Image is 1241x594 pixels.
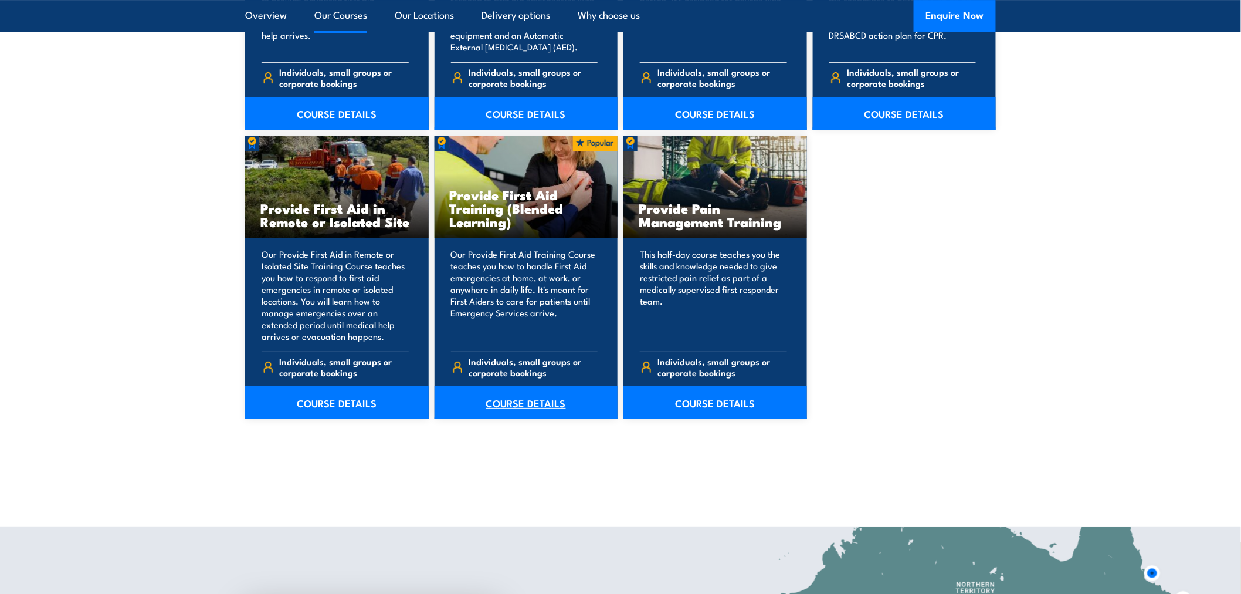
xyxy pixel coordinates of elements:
span: Individuals, small groups or corporate bookings [280,356,409,378]
p: This half-day course teaches you the skills and knowledge needed to give restricted pain relief a... [640,248,787,342]
span: Individuals, small groups or corporate bookings [469,356,598,378]
a: COURSE DETAILS [623,386,807,419]
span: Individuals, small groups or corporate bookings [847,66,976,89]
a: COURSE DETAILS [435,386,618,419]
p: Our Provide First Aid in Remote or Isolated Site Training Course teaches you how to respond to fi... [262,248,409,342]
h3: Provide Pain Management Training [639,201,792,228]
a: COURSE DETAILS [623,97,807,130]
span: Individuals, small groups or corporate bookings [658,66,787,89]
span: Individuals, small groups or corporate bookings [280,66,409,89]
a: COURSE DETAILS [245,386,429,419]
h3: Provide First Aid in Remote or Isolated Site [260,201,413,228]
a: COURSE DETAILS [435,97,618,130]
h3: Provide First Aid Training (Blended Learning) [450,188,603,228]
a: COURSE DETAILS [813,97,996,130]
a: COURSE DETAILS [245,97,429,130]
span: Individuals, small groups or corporate bookings [469,66,598,89]
span: Individuals, small groups or corporate bookings [658,356,787,378]
p: Our Provide First Aid Training Course teaches you how to handle First Aid emergencies at home, at... [451,248,598,342]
